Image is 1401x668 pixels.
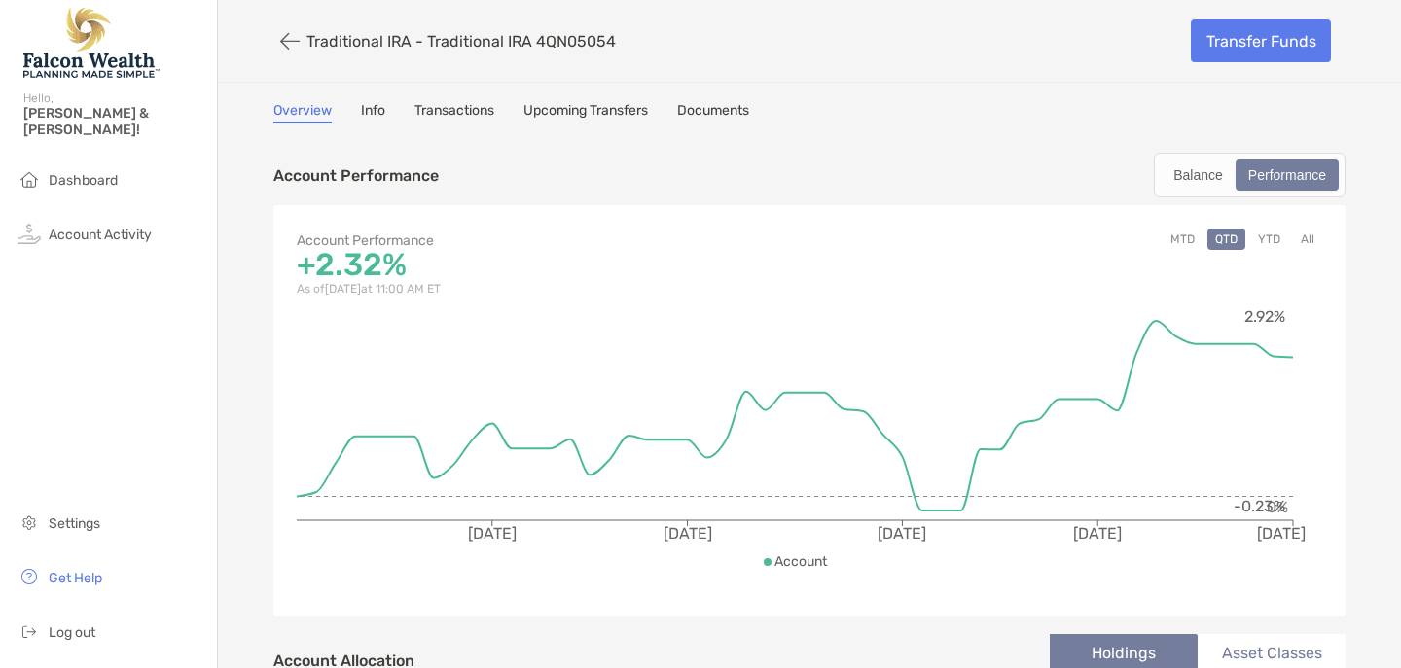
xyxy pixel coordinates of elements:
tspan: [DATE] [878,524,926,543]
span: Dashboard [49,172,118,189]
div: segmented control [1154,153,1346,197]
a: Transactions [414,102,494,123]
p: Account Performance [297,229,809,253]
button: YTD [1250,229,1288,250]
p: Traditional IRA - Traditional IRA 4QN05054 [306,32,616,51]
img: logout icon [18,619,41,643]
div: Balance [1163,161,1234,189]
span: Settings [49,515,100,532]
img: settings icon [18,510,41,534]
tspan: [DATE] [1073,524,1122,543]
p: +2.32% [297,253,809,277]
img: get-help icon [18,565,41,588]
p: Account [774,549,827,574]
img: Falcon Wealth Planning Logo [23,8,160,78]
img: household icon [18,167,41,191]
p: As of [DATE] at 11:00 AM ET [297,277,809,301]
a: Transfer Funds [1191,19,1331,62]
tspan: [DATE] [1257,524,1306,543]
span: Account Activity [49,227,152,243]
tspan: [DATE] [468,524,517,543]
img: activity icon [18,222,41,245]
a: Upcoming Transfers [523,102,648,123]
tspan: [DATE] [664,524,712,543]
span: [PERSON_NAME] & [PERSON_NAME]! [23,105,205,138]
tspan: -0.23% [1234,497,1285,515]
a: Overview [273,102,332,123]
button: MTD [1163,229,1203,250]
div: Performance [1238,161,1337,189]
p: Account Performance [273,163,439,188]
tspan: 0% [1267,498,1288,516]
span: Get Help [49,570,102,586]
tspan: 2.92% [1244,307,1285,326]
button: QTD [1207,229,1245,250]
span: Log out [49,624,95,641]
button: All [1293,229,1322,250]
a: Info [361,102,385,123]
a: Documents [677,102,749,123]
